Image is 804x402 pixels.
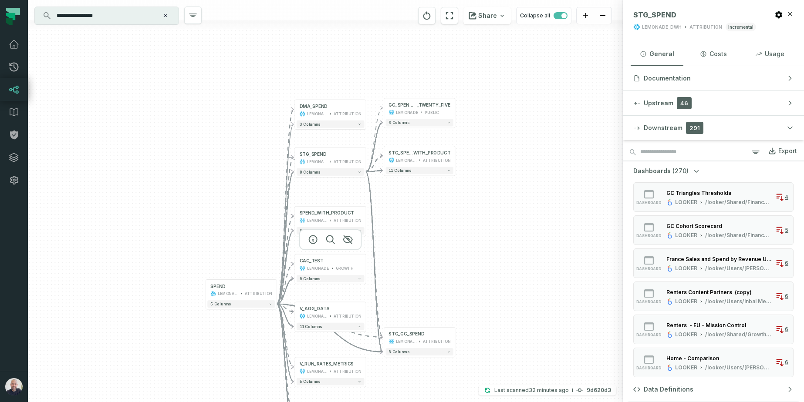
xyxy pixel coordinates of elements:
span: 291 [686,122,703,134]
span: Downstream [644,124,682,132]
span: 5 columns [300,379,320,384]
div: LEMONADE_DWH [307,159,328,165]
div: ATTRIBUTION [245,291,272,297]
span: (270) [672,167,689,175]
div: ATTRIBUTION [334,313,361,319]
span: Dashboards [633,167,671,175]
button: zoom out [594,7,611,24]
div: LOOKER [675,265,697,272]
div: ATTRIBUTION [334,218,361,224]
div: GC Cohort Scorecard [666,223,722,229]
button: Dashboards(270) [633,167,701,175]
relative-time: Sep 10, 2025, 5:23 PM GMT+3 [529,387,569,393]
span: _TWENTY_FIVE [417,102,451,108]
span: 4 [785,194,788,201]
span: 8 columns [388,350,409,354]
span: 5 columns [210,302,231,306]
g: Edge from 41bb299049e5680a3012e718f29df7f7 to 1180b2c0ead0a86329e1e9c71bd892c8 [277,304,294,327]
span: dashboard [636,300,662,304]
span: WITH_PRODUCT [413,150,450,156]
button: Upstream46 [623,91,804,115]
div: LOOKER [675,331,697,338]
span: dashboard [636,267,662,271]
div: V_RUN_RATES_METRICS [300,361,354,367]
div: PUBLIC [425,109,439,115]
div: ATTRIBUTION [423,338,450,345]
g: Edge from 41bb299049e5680a3012e718f29df7f7 to 21aef4d113bf85ba53f84007cb6ac536 [277,231,294,304]
g: Edge from 82e8040b5ba09b061499a2943564ac6f to f86f41ee62ca82f176c289aa7bb686c9 [366,172,383,337]
div: DMA_SPEND [300,104,328,110]
span: dashboard [636,234,662,238]
span: Upstream [644,99,673,107]
span: 6 [785,326,788,333]
button: dashboardLOOKER/looker/Users/[PERSON_NAME]/Drafts26 [633,248,794,278]
g: Edge from 41bb299049e5680a3012e718f29df7f7 to 21aef4d113bf85ba53f84007cb6ac536 [277,216,294,304]
div: France Sales and Spend by Revenue Unit [666,256,772,262]
div: CAC_TEST [300,258,324,264]
div: LEMONADE [307,111,328,117]
div: /looker/Shared/Finance & Statistical Reporting/CAC Lending [705,232,772,239]
g: Edge from 41bb299049e5680a3012e718f29df7f7 to 4d4bb8914e15abb73063082a2bd1b459 [277,264,294,304]
g: Edge from 41bb299049e5680a3012e718f29df7f7 to 1180b2c0ead0a86329e1e9c71bd892c8 [277,304,294,312]
div: Renters Content Partners (copy) [666,289,752,295]
div: /looker/Users/Annie Hurwitz/Drafts2 [705,265,772,272]
div: /looker/Shared/Finance & Statistical Reporting/CAC Lending [705,199,772,206]
span: 8 columns [300,228,320,233]
img: avatar of Daniel Ochoa Bimblich [5,378,23,395]
div: Export [778,147,797,155]
div: LEMONADE [307,218,328,224]
button: zoom in [577,7,594,24]
div: LOOKER [675,298,697,305]
span: STG_SPEND_ [388,150,413,156]
div: LOOKER [675,199,697,206]
g: Edge from 82e8040b5ba09b061499a2943564ac6f to 5cee08c15ead050c75f3892eb4e693d9 [366,108,383,172]
button: General [631,42,683,66]
g: Edge from 41bb299049e5680a3012e718f29df7f7 to 5b419986fe273aea60b045ff5e30ca94 [277,109,294,304]
div: LEMONADE [307,313,328,319]
span: 9 columns [300,276,320,281]
button: Collapse all [516,7,571,24]
div: GROWTH [336,265,354,271]
span: 8 columns [300,170,320,174]
div: STG_SPEND [300,151,327,157]
g: Edge from 41bb299049e5680a3012e718f29df7f7 to 59a354fbed266700bffe88a47637dc95 [277,304,294,382]
div: V_AGG_DATA [300,306,329,312]
div: Renters - EU - Mission Control [666,322,746,328]
div: LEMONADE_DWH [396,338,416,345]
div: /looker/Shared/Growth/Growth - 2025 Dashboards/EU Squad/EU - EOM targets history [705,331,772,338]
span: 6 [785,260,788,267]
div: ATTRIBUTION [334,368,361,375]
g: Edge from 82e8040b5ba09b061499a2943564ac6f to 75a8b6c95647e37a1bfa6cdc76806876 [366,156,383,172]
div: LOOKER [675,232,697,239]
span: incremental [726,23,756,31]
div: LEMONADE_DWH [396,157,416,163]
button: dashboardLOOKER/looker/Users/[PERSON_NAME]6 [633,348,794,377]
button: Data Definitions [623,377,804,402]
div: STG_SPEND_WITH_PRODUCT [388,150,450,156]
span: 6 [785,293,788,300]
span: Documentation [644,74,691,83]
span: 11 columns [388,168,411,173]
div: STG_GC_SPEND [388,331,424,337]
button: dashboardLOOKER/looker/Shared/Finance & Statistical Reporting/CAC Lending5 [633,215,794,245]
div: GC_SPEND_FIX_JAN_TWENTY_FIVE [388,102,450,108]
span: dashboard [636,333,662,337]
div: /looker/Users/Inbal Mechoresh [705,298,772,305]
div: GC Triangles Thresholds [666,190,731,196]
button: dashboardLOOKER/looker/Shared/Finance & Statistical Reporting/CAC Lending4 [633,182,794,212]
button: dashboardLOOKER/looker/Shared/Growth/Growth - 2025 Dashboards/EU Squad/EU - EOM targets history6 [633,315,794,344]
div: LEMONADE [218,291,238,297]
span: Data Definitions [644,385,693,394]
button: Usage [743,42,796,66]
div: LEMONADE_DWH [642,24,682,30]
div: /looker/Users/Michal Gottlieb [705,364,772,371]
g: Edge from 41bb299049e5680a3012e718f29df7f7 to 59a354fbed266700bffe88a47637dc95 [277,304,294,367]
div: SPEND [210,283,226,289]
span: dashboard [636,201,662,205]
span: 5 [785,227,788,234]
span: 46 [677,97,692,109]
p: Last scanned [494,386,569,395]
div: ATTRIBUTION [334,159,361,165]
span: STG_SPEND [633,10,676,19]
g: Edge from 82e8040b5ba09b061499a2943564ac6f to 82e8040b5ba09b061499a2943564ac6f [289,157,371,172]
